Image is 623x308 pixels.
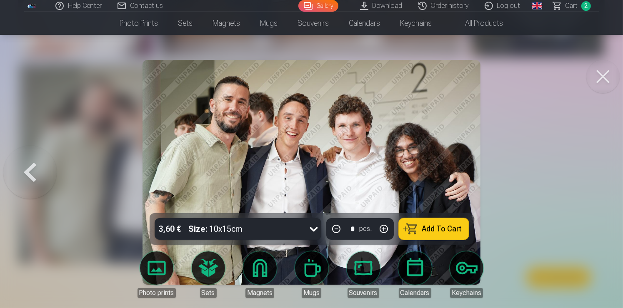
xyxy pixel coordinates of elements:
button: Add To Cart [399,218,469,240]
a: Keychains [390,12,442,35]
strong: Size : [189,223,208,235]
span: Add To Cart [422,225,462,233]
a: All products [442,12,513,35]
a: Magnets [203,12,250,35]
a: Souvenirs [288,12,339,35]
div: 3,60 € [155,218,185,240]
img: /fa1 [28,3,37,8]
a: Sets [168,12,203,35]
a: Calendars [339,12,390,35]
a: Mugs [250,12,288,35]
span: Сart [565,1,578,11]
div: 10x15cm [189,218,243,240]
span: 2 [581,1,591,11]
div: pcs. [360,224,372,234]
a: Photo prints [110,12,168,35]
